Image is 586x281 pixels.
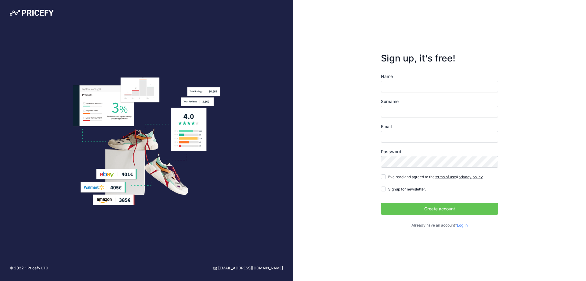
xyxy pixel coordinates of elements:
span: I've read and agreed to the & [388,175,483,179]
button: Create account [381,203,498,215]
label: Email [381,124,498,130]
a: privacy policy [458,175,483,179]
label: Password [381,149,498,155]
span: Signup for newsletter. [388,187,426,191]
label: Surname [381,98,498,105]
p: Already have an account? [381,223,498,228]
label: Name [381,73,498,79]
a: [EMAIL_ADDRESS][DOMAIN_NAME] [213,265,283,271]
a: terms of use [435,175,456,179]
p: © 2022 - Pricefy LTD [10,265,48,271]
a: Log in [457,223,468,227]
h3: Sign up, it's free! [381,53,498,64]
img: Pricefy [10,10,54,16]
